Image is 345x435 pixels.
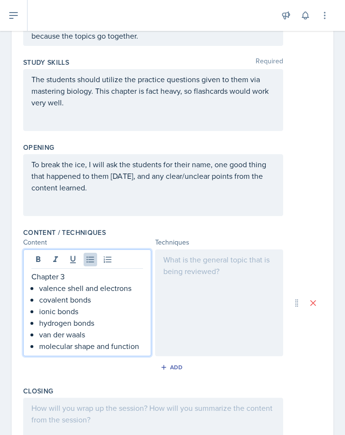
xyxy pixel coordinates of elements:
p: Chapter 3 [31,271,143,282]
p: hydrogen bonds [39,317,143,329]
label: Opening [23,143,54,152]
p: molecular shape and function [39,340,143,352]
div: Add [162,363,183,371]
p: The students should utilize the practice questions given to them via mastering biology. This chap... [31,73,275,108]
label: Study Skills [23,58,69,67]
p: van der waals [39,329,143,340]
span: Required [256,58,283,67]
p: To break the ice, I will ask the students for their name, one good thing that happened to them [D... [31,159,275,193]
p: covalent bonds [39,294,143,305]
label: Content / Techniques [23,228,106,237]
p: valence shell and electrons [39,282,143,294]
div: Techniques [155,237,283,247]
div: Content [23,237,151,247]
button: Add [157,360,188,375]
label: Closing [23,386,53,396]
p: ionic bonds [39,305,143,317]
